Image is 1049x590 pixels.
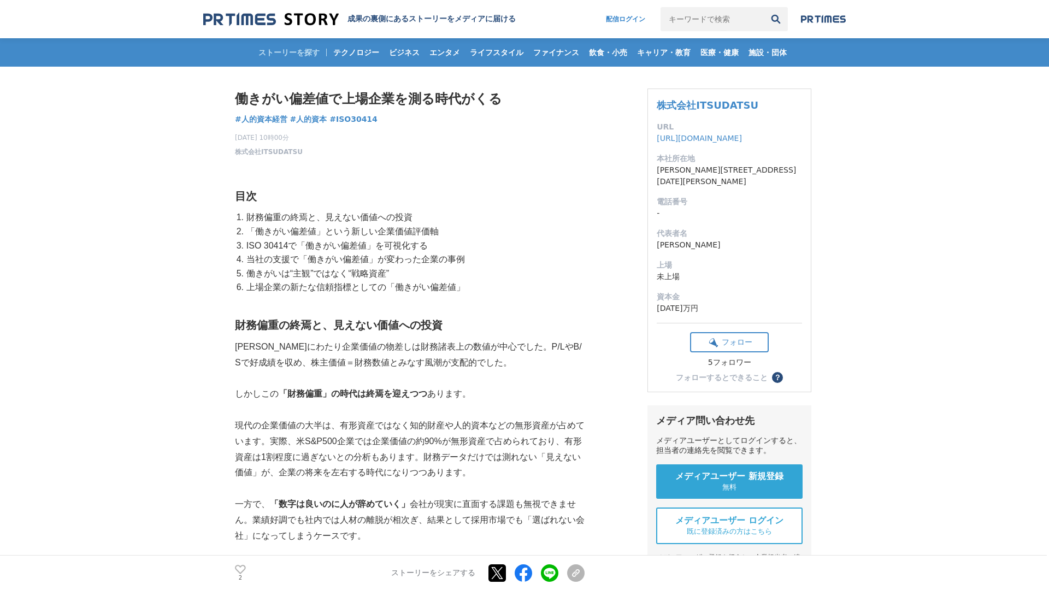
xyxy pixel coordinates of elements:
[290,114,327,125] a: #人的資本
[690,358,769,368] div: 5フォロワー
[465,38,528,67] a: ライフスタイル
[657,239,802,251] dd: [PERSON_NAME]
[329,114,378,124] span: #ISO30414
[235,114,287,124] span: #人的資本経営
[656,414,803,427] div: メディア問い合わせ先
[329,48,384,57] span: テクノロジー
[385,38,424,67] a: ビジネス
[235,133,303,143] span: [DATE] 10時00分
[690,332,769,352] button: フォロー
[657,153,802,164] dt: 本社所在地
[675,515,783,527] span: メディアユーザー ログイン
[235,114,287,125] a: #人的資本経営
[657,164,802,187] dd: [PERSON_NAME][STREET_ADDRESS][DATE][PERSON_NAME]
[425,38,464,67] a: エンタメ
[329,38,384,67] a: テクノロジー
[633,38,695,67] a: キャリア・教育
[722,482,736,492] span: 無料
[657,228,802,239] dt: 代表者名
[657,291,802,303] dt: 資本金
[347,14,516,24] h2: 成果の裏側にあるストーリーをメディアに届ける
[661,7,764,31] input: キーワードで検索
[764,7,788,31] button: 検索
[696,48,743,57] span: 医療・健康
[657,271,802,282] dd: 未上場
[391,568,475,578] p: ストーリーをシェアする
[244,210,585,225] li: 財務偏重の終焉と、見えない価値への投資
[585,38,632,67] a: 飲食・小売
[744,38,791,67] a: 施設・団体
[657,208,802,219] dd: -
[244,267,585,281] li: 働きがいは“主観”ではなく“戦略資産”
[744,48,791,57] span: 施設・団体
[235,190,257,202] strong: 目次
[656,464,803,499] a: メディアユーザー 新規登録 無料
[235,147,303,157] a: 株式会社ITSUDATSU
[696,38,743,67] a: 医療・健康
[465,48,528,57] span: ライフスタイル
[425,48,464,57] span: エンタメ
[529,38,584,67] a: ファイナンス
[244,239,585,253] li: ISO 30414で「働きがい偏差値」を可視化する
[675,471,783,482] span: メディアユーザー 新規登録
[657,121,802,133] dt: URL
[270,499,410,509] strong: 「数字は良いのに人が辞めていく」
[290,114,327,124] span: #人的資本
[676,374,768,381] div: フォローするとできること
[235,575,246,581] p: 2
[235,386,585,402] p: しかしこの あります。
[657,134,742,143] a: [URL][DOMAIN_NAME]
[801,15,846,23] img: prtimes
[329,114,378,125] a: #ISO30414
[585,48,632,57] span: 飲食・小売
[657,303,802,314] dd: [DATE]万円
[657,259,802,271] dt: 上場
[657,196,802,208] dt: 電話番号
[235,418,585,481] p: 現代の企業価値の大半は、有形資産ではなく知的財産や人的資本などの無形資産が占めています。実際、米S&P500企業では企業価値の約90%が無形資産で占められており、有形資産は1割程度に過ぎないとの...
[235,497,585,544] p: 一方で、 会社が現実に直面する課題も無視できません。業績好調でも社内では人材の離脱が相次ぎ、結果として採用市場でも「選ばれない会社」になってしまうケースです。
[203,12,339,27] img: 成果の裏側にあるストーリーをメディアに届ける
[656,508,803,544] a: メディアユーザー ログイン 既に登録済みの方はこちら
[235,319,443,331] strong: 財務偏重の終焉と、見えない価値への投資
[203,12,516,27] a: 成果の裏側にあるストーリーをメディアに届ける 成果の裏側にあるストーリーをメディアに届ける
[774,374,781,381] span: ？
[385,48,424,57] span: ビジネス
[244,252,585,267] li: 当社の支援で「働きがい偏差値」が変わった企業の事例
[595,7,656,31] a: 配信ログイン
[657,99,758,111] a: 株式会社ITSUDATSU
[279,389,427,398] strong: 「財務偏重」の時代は終焉を迎えつつ
[687,527,772,536] span: 既に登録済みの方はこちら
[633,48,695,57] span: キャリア・教育
[244,225,585,239] li: 「働きがい偏差値」という新しい企業価値評価軸
[772,372,783,383] button: ？
[244,280,585,294] li: 上場企業の新たな信頼指標としての「働きがい偏差値」
[529,48,584,57] span: ファイナンス
[235,339,585,371] p: [PERSON_NAME]にわたり企業価値の物差しは財務諸表上の数値が中心でした。P/LやB/Sで好成績を収め、株主価値＝財務数値とみなす風潮が支配的でした。
[235,88,585,109] h1: 働きがい偏差値で上場企業を測る時代がくる
[656,436,803,456] div: メディアユーザーとしてログインすると、担当者の連絡先を閲覧できます。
